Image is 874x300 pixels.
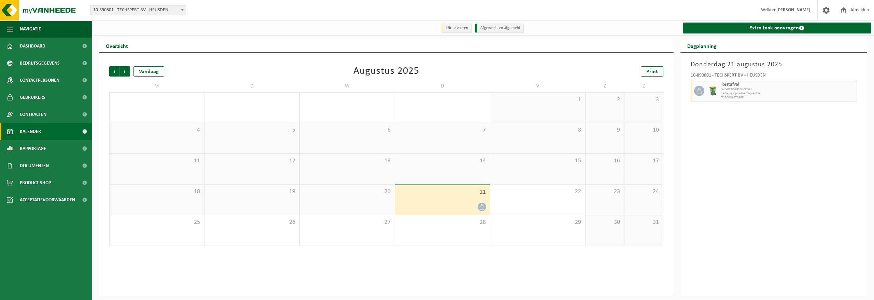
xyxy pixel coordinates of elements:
span: Print [646,69,658,74]
span: Acceptatievoorwaarden [20,191,75,208]
span: 13 [303,157,391,165]
h2: Overzicht [99,39,135,52]
span: 6 [303,126,391,134]
span: 23 [589,188,621,195]
span: Volgende [120,66,130,77]
li: Afgewerkt en afgemeld [475,24,524,33]
span: 10 [628,126,660,134]
span: 24 [628,188,660,195]
span: 1 [494,96,582,104]
div: 10-890801 - TECHSPERT BV - HEUSDEN [691,73,857,80]
td: M [109,80,205,92]
span: 12 [208,157,296,165]
td: D [395,80,490,92]
span: Restafval [721,82,855,87]
span: 10-890801 - TECHSPERT BV - HEUSDEN [90,5,186,15]
span: 11 [113,157,201,165]
span: Gebruikers [20,89,45,106]
span: 9 [589,126,621,134]
span: Rapportage [20,140,46,157]
a: Print [641,66,663,77]
span: Kalender [20,123,41,140]
span: 30 [589,219,621,226]
span: 20 [303,188,391,195]
span: 21 [398,189,487,196]
span: 28 [398,219,487,226]
h3: Donderdag 21 augustus 2025 [691,59,857,70]
span: Contactpersonen [20,72,59,89]
td: W [300,80,395,92]
td: Z [586,80,624,92]
td: V [490,80,586,92]
span: 2 [589,96,621,104]
span: 18 [113,188,201,195]
span: Contracten [20,106,46,123]
span: 22 [494,188,582,195]
img: WB-0240-HPE-GN-50 [708,86,718,96]
span: 27 [303,219,391,226]
span: 15 [494,157,582,165]
span: Lediging op vaste frequentie [721,92,855,96]
span: 10-890801 - TECHSPERT BV - HEUSDEN [90,5,186,15]
span: Navigatie [20,21,41,38]
span: Product Shop [20,174,51,191]
strong: [PERSON_NAME] [776,8,810,13]
span: 17 [628,157,660,165]
span: 3 [628,96,660,104]
h2: Dagplanning [680,39,723,52]
td: Z [624,80,663,92]
div: Vandaag [133,66,164,77]
span: 7 [398,126,487,134]
span: 29 [494,219,582,226]
span: 16 [589,157,621,165]
span: 25 [113,219,201,226]
span: T250001676365 [721,96,855,100]
td: D [205,80,300,92]
span: 19 [208,188,296,195]
span: Vorige [109,66,119,77]
a: Extra taak aanvragen [683,23,872,33]
span: Dashboard [20,38,45,55]
span: 26 [208,219,296,226]
li: Uit te voeren [441,24,472,33]
span: 14 [398,157,487,165]
span: 5 [208,126,296,134]
span: 4 [113,126,201,134]
div: Augustus 2025 [353,66,419,77]
span: Bedrijfsgegevens [20,55,60,72]
span: 31 [628,219,660,226]
span: 8 [494,126,582,134]
span: Documenten [20,157,49,174]
span: WB-0240-HP restafval [721,87,855,92]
